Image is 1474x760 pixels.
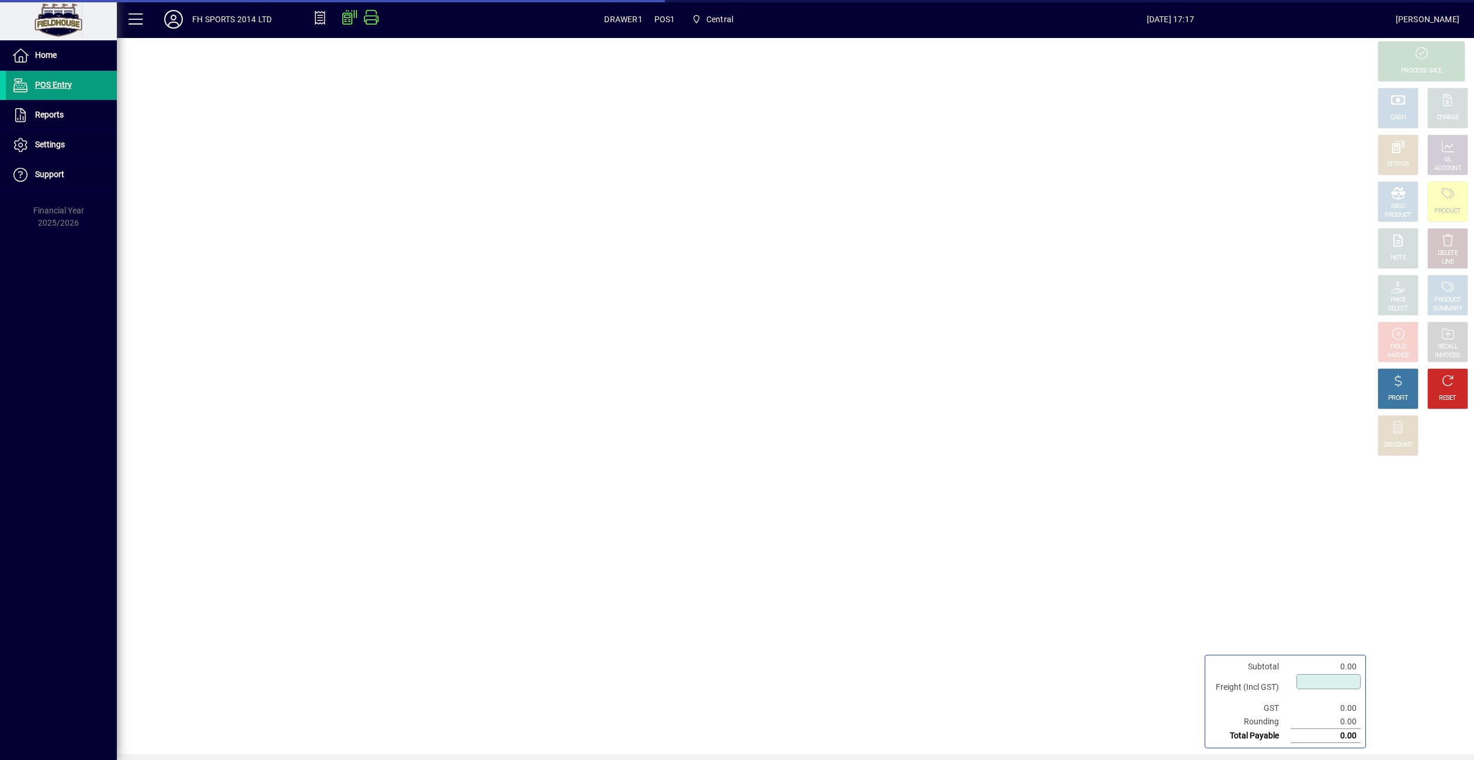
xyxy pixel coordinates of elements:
div: ACCOUNT [1434,164,1461,173]
div: DISCOUNT [1384,441,1412,450]
a: Home [6,41,117,70]
div: PRODUCT [1385,211,1411,220]
div: SELECT [1388,305,1409,313]
span: Support [35,170,64,179]
td: GST [1210,702,1291,715]
div: PROCESS SALE [1401,67,1442,75]
div: SUMMARY [1433,305,1462,313]
td: 0.00 [1291,715,1361,729]
div: RESET [1439,394,1456,403]
div: RECALL [1438,343,1458,351]
span: Reports [35,110,64,119]
span: Central [706,10,733,29]
div: PROFIT [1388,394,1408,403]
a: Support [6,160,117,189]
td: Total Payable [1210,729,1291,743]
span: [DATE] 17:17 [945,10,1396,29]
div: CASH [1390,113,1406,122]
span: POS Entry [35,80,72,89]
div: FH SPORTS 2014 LTD [192,10,272,29]
td: 0.00 [1291,660,1361,673]
span: Settings [35,140,65,149]
span: Home [35,50,57,60]
div: LINE [1442,258,1454,267]
div: NOTE [1390,254,1406,262]
td: 0.00 [1291,702,1361,715]
span: POS1 [654,10,675,29]
div: GL [1444,156,1452,164]
div: PRODUCT [1434,296,1461,305]
span: DRAWER1 [604,10,642,29]
div: PRODUCT [1434,207,1461,216]
span: Central [686,9,738,30]
td: Freight (Incl GST) [1210,673,1291,702]
td: Rounding [1210,715,1291,729]
button: Profile [155,9,192,30]
div: MISC [1391,202,1405,211]
div: PRICE [1390,296,1406,305]
div: [PERSON_NAME] [1396,10,1459,29]
a: Settings [6,130,117,160]
div: INVOICES [1435,351,1460,360]
td: 0.00 [1291,729,1361,743]
div: HOLD [1390,343,1406,351]
div: DELETE [1438,249,1458,258]
a: Reports [6,101,117,130]
div: CHARGE [1437,113,1459,122]
div: EFTPOS [1388,160,1409,169]
td: Subtotal [1210,660,1291,673]
div: INVOICE [1387,351,1409,360]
